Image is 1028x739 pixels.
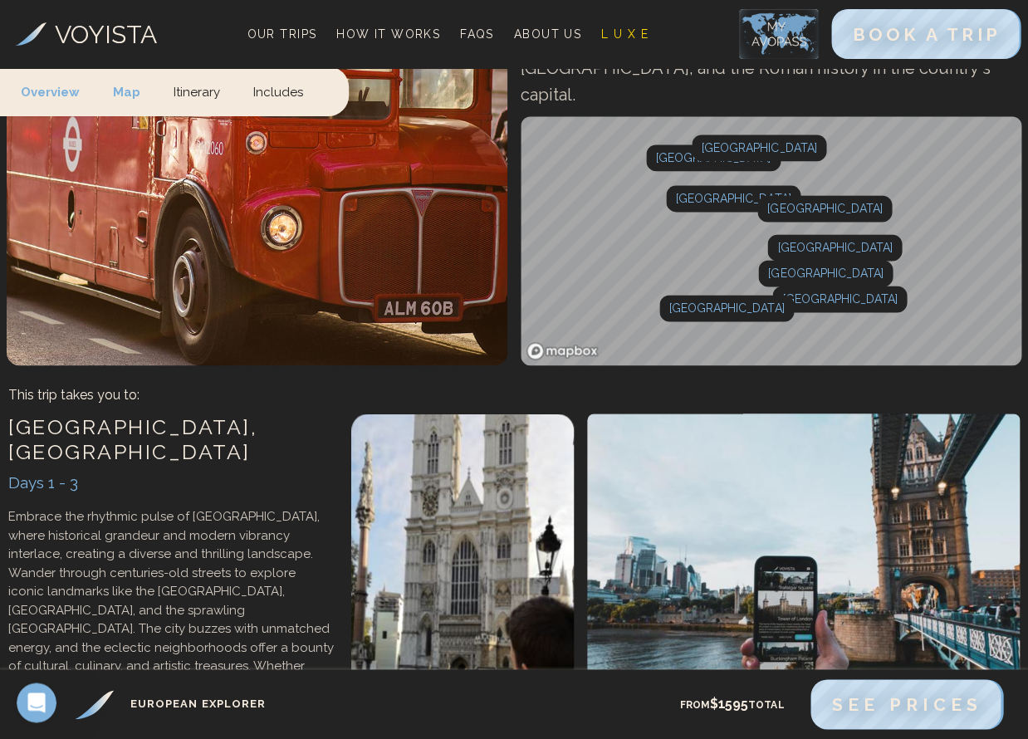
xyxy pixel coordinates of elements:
[96,66,157,115] a: Map
[646,144,781,171] div: Map marker
[831,694,982,715] span: See Prices
[601,27,649,41] span: L U X E
[757,195,892,222] div: Map marker
[646,144,781,171] div: [GEOGRAPHIC_DATA]
[157,66,237,115] a: Itinerary
[772,286,907,312] div: [GEOGRAPHIC_DATA]
[514,27,581,41] span: About Us
[55,16,157,53] h3: VOYISTA
[767,234,902,261] div: Map marker
[810,679,1003,729] button: See Prices
[241,22,324,46] a: Our Trips
[8,470,335,494] div: Days 1 - 3
[460,27,494,41] span: FAQs
[831,9,1021,59] button: BOOK A TRIP
[526,341,599,360] a: Mapbox homepage
[758,260,893,286] div: [GEOGRAPHIC_DATA]
[692,135,826,161] div: [GEOGRAPHIC_DATA]
[75,690,114,719] img: European Explorer
[772,286,907,312] div: Map marker
[21,66,96,115] a: Overview
[767,234,902,261] div: [GEOGRAPHIC_DATA]
[453,22,501,46] a: FAQs
[507,22,588,46] a: About Us
[8,414,335,463] h3: [GEOGRAPHIC_DATA] , [GEOGRAPHIC_DATA]
[666,185,800,212] div: Map marker
[739,9,819,59] img: My Account
[653,687,810,722] div: from total
[659,295,794,321] div: Map marker
[595,22,655,46] a: L U X E
[666,185,800,212] div: [GEOGRAPHIC_DATA]
[336,27,440,41] span: How It Works
[757,195,892,222] div: [GEOGRAPHIC_DATA]
[16,22,47,46] img: Voyista Logo
[330,22,447,46] a: How It Works
[237,66,320,115] a: Includes
[852,24,1000,45] span: BOOK A TRIP
[521,116,1021,365] canvas: Map
[130,696,266,712] h3: European Explorer
[247,27,317,41] span: Our Trips
[16,16,157,53] a: VOYISTA
[8,384,140,404] p: This trip takes you to:
[659,295,794,321] div: [GEOGRAPHIC_DATA]
[758,260,893,286] div: Map marker
[692,135,826,161] div: Map marker
[831,28,1021,44] a: BOOK A TRIP
[17,683,56,722] iframe: Intercom live chat
[710,696,748,712] span: $ 1595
